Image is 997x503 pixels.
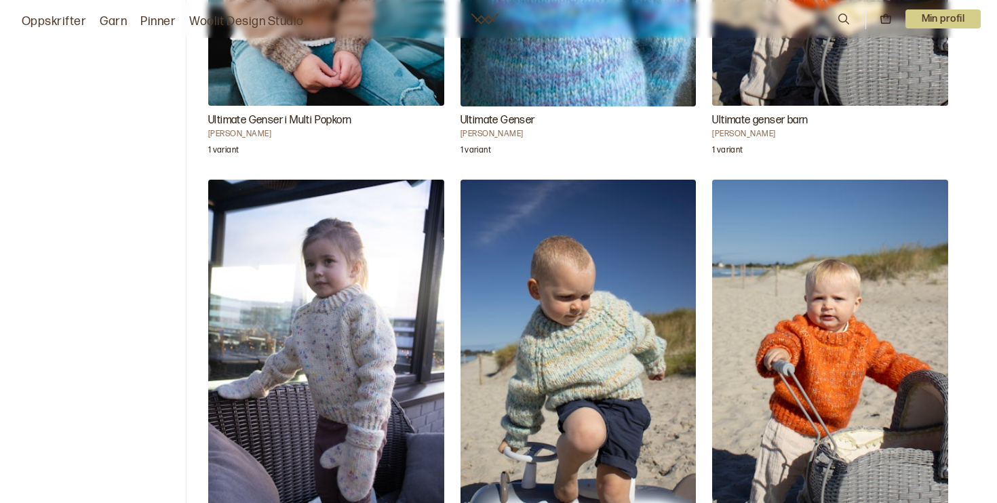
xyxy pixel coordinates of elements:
h3: Ultimate Genser i Multi Popkorn [208,113,444,129]
a: Woolit [471,14,498,24]
h4: [PERSON_NAME] [461,129,697,140]
button: User dropdown [905,9,981,28]
p: 1 variant [712,145,743,159]
h3: Ultimate genser barn [712,113,948,129]
a: Woolit Design Studio [189,12,304,31]
a: Pinner [140,12,176,31]
p: 1 variant [208,145,239,159]
a: Oppskrifter [22,12,86,31]
h4: [PERSON_NAME] [208,129,444,140]
h3: Ultimate Genser [461,113,697,129]
p: 1 variant [461,145,491,159]
a: Garn [100,12,127,31]
p: Min profil [905,9,981,28]
h4: [PERSON_NAME] [712,129,948,140]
